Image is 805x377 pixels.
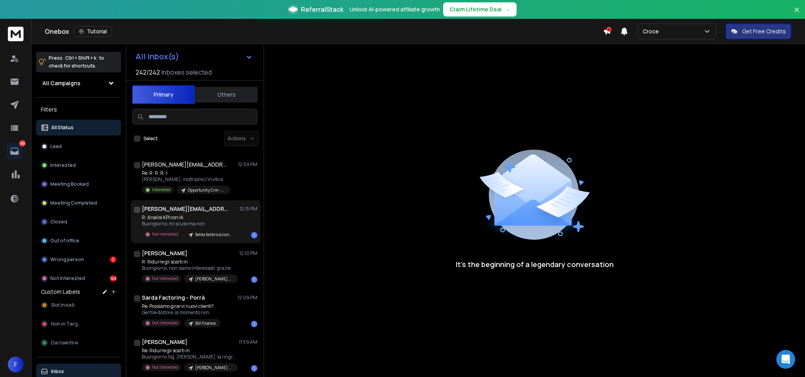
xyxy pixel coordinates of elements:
button: Get Free Credits [726,24,791,39]
span: 242 / 242 [136,68,160,77]
p: Selda fabbricazione - ottobre [195,232,233,238]
button: All Inbox(s) [129,49,259,64]
p: Not Interested [152,364,178,370]
div: 149 [110,275,116,282]
p: [PERSON_NAME] manutenzione predittiva - ottobre [195,276,233,282]
p: Gentile dottore, al momento non [142,309,220,316]
p: Croce [643,27,662,35]
p: Closed [50,219,67,225]
button: Claim Lifetime Deal→ [443,2,517,16]
p: [PERSON_NAME] manutenzione predittiva - ottobre [195,365,233,371]
button: Non in Target [36,316,121,332]
h3: Custom Labels [41,288,80,296]
button: Meeting Completed [36,195,121,211]
p: It’s the beginning of a legendary conversation [456,259,614,270]
p: 12:10 PM [239,250,257,256]
a: 152 [7,143,22,159]
p: 11:59 AM [239,339,257,345]
button: F [8,357,24,372]
button: Others [195,86,258,103]
p: Press to check for shortcuts. [49,54,104,70]
p: Not Interested [152,320,178,326]
div: Open Intercom Messenger [776,350,795,369]
p: Buongiorno, non siamo interessati. grazie [142,265,236,271]
p: Meeting Booked [50,181,89,187]
p: Inbox [51,368,64,375]
p: All Status [51,124,73,131]
h1: All Inbox(s) [136,53,179,60]
span: → [505,5,510,13]
p: [PERSON_NAME], inoltriamo l'invito a [142,176,230,183]
div: 1 [251,232,257,238]
span: Slot inviati [51,302,75,308]
h1: [PERSON_NAME] [142,338,187,346]
p: Unlock AI-powered affiliate growth [350,5,440,13]
button: Tutorial [74,26,112,37]
button: Slot inviati [36,297,121,313]
button: Primary [132,85,195,104]
p: SM Finance [195,320,216,326]
button: Interested [36,157,121,173]
button: Not Interested149 [36,271,121,286]
button: Close banner [792,5,802,24]
p: Meeting Completed [50,200,97,206]
p: Not Interested [152,231,178,237]
p: Re: R: R: R: I: [142,170,230,176]
button: Wrong person3 [36,252,121,267]
button: All Status [36,120,121,135]
p: Buongiorno, mi scuso ma non [142,221,236,227]
p: Out of office [50,238,79,244]
p: Not Interested [152,276,178,282]
p: Interested [50,162,76,168]
p: Not Interested [50,275,85,282]
button: Closed [36,214,121,230]
h1: Sarda Factoring - Porrà [142,294,205,302]
p: Re: Ridurre gli scarti in [142,348,236,354]
h1: [PERSON_NAME][EMAIL_ADDRESS][DOMAIN_NAME] [142,205,228,213]
div: 1 [251,365,257,372]
div: 3 [110,256,116,263]
p: R: Analisi KPI con IA [142,214,236,221]
p: Re: Possiamo girarvi nuovi clienti? [142,303,220,309]
button: All Campaigns [36,75,121,91]
button: Out of office [36,233,121,249]
p: 152 [19,140,26,146]
h1: [PERSON_NAME][EMAIL_ADDRESS][DOMAIN_NAME] [142,161,228,168]
p: Get Free Credits [742,27,786,35]
span: Da risentire [51,340,78,346]
p: Opportunity Crm - arredamento ottobre [188,187,226,193]
div: 1 [251,276,257,283]
h1: All Campaigns [42,79,81,87]
label: Select [143,135,158,142]
span: Ctrl + Shift + k [64,53,97,62]
p: 12:09 PM [238,295,257,301]
button: Meeting Booked [36,176,121,192]
span: Non in Target [51,321,83,327]
p: 12:15 PM [240,206,257,212]
p: Buongiorno Sig. [PERSON_NAME], la ringrazio [142,354,236,360]
h3: Filters [36,104,121,115]
p: Lead [50,143,62,150]
h3: Inboxes selected [161,68,212,77]
p: R: Ridurre gli scarti in [142,259,236,265]
p: Interested [152,187,171,193]
p: 12:59 PM [238,161,257,168]
span: ReferralStack [301,5,343,14]
button: Lead [36,139,121,154]
button: Da risentire [36,335,121,351]
div: 1 [251,321,257,327]
h1: [PERSON_NAME] [142,249,187,257]
p: Wrong person [50,256,84,263]
div: Onebox [45,26,603,37]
